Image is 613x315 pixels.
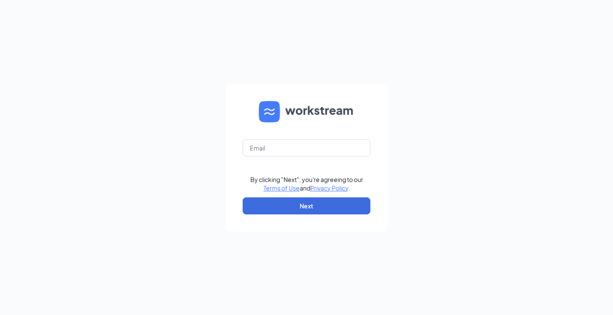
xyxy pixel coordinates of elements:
a: Privacy Policy [310,184,348,192]
img: WS logo and Workstream text [259,101,354,122]
a: Terms of Use [264,184,300,192]
button: Next [243,197,370,214]
input: Email [243,139,370,156]
div: By clicking "Next", you're agreeing to our and . [250,175,363,192]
